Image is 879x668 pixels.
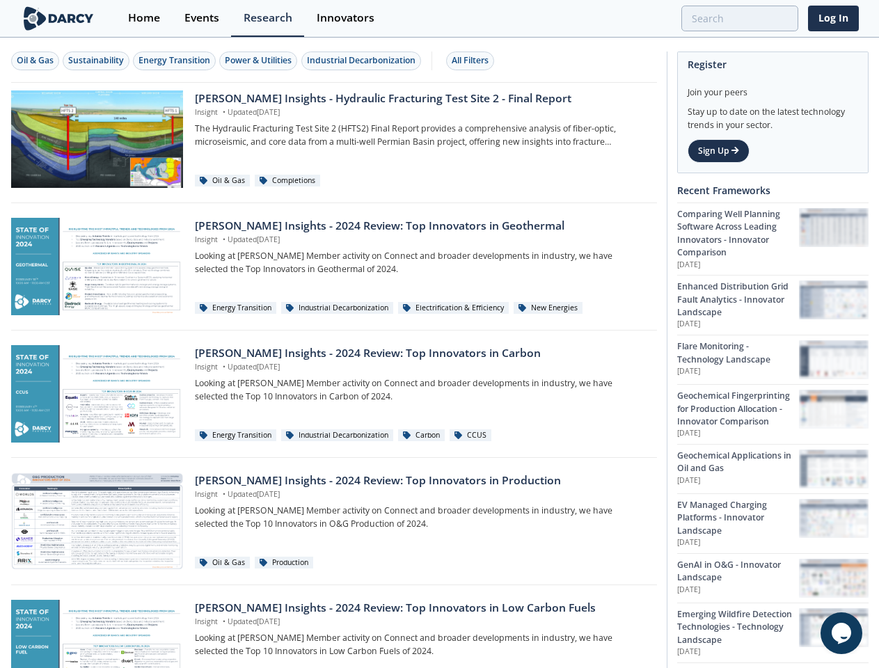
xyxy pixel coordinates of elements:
[220,234,228,244] span: •
[195,302,276,315] div: Energy Transition
[398,302,509,315] div: Electrification & Efficiency
[195,377,647,403] p: Looking at [PERSON_NAME] Member activity on Connect and broader developments in industry, we have...
[195,90,647,107] div: [PERSON_NAME] Insights - Hydraulic Fracturing Test Site 2 - Final Report
[677,646,799,658] p: [DATE]
[195,557,250,569] div: Oil & Gas
[138,54,210,67] div: Energy Transition
[195,472,647,489] div: [PERSON_NAME] Insights - 2024 Review: Top Innovators in Production
[63,51,129,70] button: Sustainability
[195,617,647,628] p: Insight Updated [DATE]
[677,584,799,596] p: [DATE]
[677,475,799,486] p: [DATE]
[514,302,583,315] div: New Energies
[195,345,647,362] div: [PERSON_NAME] Insights - 2024 Review: Top Innovators in Carbon
[677,260,799,271] p: [DATE]
[195,122,647,148] p: The Hydraulic Fracturing Test Site 2 (HFTS2) Final Report provides a comprehensive analysis of fi...
[677,340,799,366] div: Flare Monitoring - Technology Landscape
[195,234,647,246] p: Insight Updated [DATE]
[301,51,421,70] button: Industrial Decarbonization
[452,54,489,67] div: All Filters
[677,428,799,439] p: [DATE]
[68,54,124,67] div: Sustainability
[220,107,228,117] span: •
[677,390,799,428] div: Geochemical Fingerprinting for Production Allocation - Innovator Comparison
[677,178,869,202] div: Recent Frameworks
[677,450,799,475] div: Geochemical Applications in Oil and Gas
[195,632,647,658] p: Looking at [PERSON_NAME] Member activity on Connect and broader developments in industry, we have...
[677,559,799,584] div: GenAI in O&G - Innovator Landscape
[677,499,799,537] div: EV Managed Charging Platforms - Innovator Landscape
[677,202,869,275] a: Comparing Well Planning Software Across Leading Innovators - Innovator Comparison [DATE] Comparin...
[195,250,647,276] p: Looking at [PERSON_NAME] Member activity on Connect and broader developments in industry, we have...
[688,77,858,99] div: Join your peers
[195,429,276,442] div: Energy Transition
[128,13,160,24] div: Home
[133,51,216,70] button: Energy Transition
[677,208,799,260] div: Comparing Well Planning Software Across Leading Innovators - Innovator Comparison
[688,52,858,77] div: Register
[220,617,228,626] span: •
[677,608,799,646] div: Emerging Wildfire Detection Technologies - Technology Landscape
[681,6,798,31] input: Advanced Search
[225,54,292,67] div: Power & Utilities
[195,600,647,617] div: [PERSON_NAME] Insights - 2024 Review: Top Innovators in Low Carbon Fuels
[11,472,657,570] a: Darcy Insights - 2024 Review: Top Innovators in Production preview [PERSON_NAME] Insights - 2024 ...
[195,362,647,373] p: Insight Updated [DATE]
[317,13,374,24] div: Innovators
[446,51,494,70] button: All Filters
[220,362,228,372] span: •
[677,537,799,548] p: [DATE]
[677,335,869,384] a: Flare Monitoring - Technology Landscape [DATE] Flare Monitoring - Technology Landscape preview
[281,429,393,442] div: Industrial Decarbonization
[677,275,869,335] a: Enhanced Distribution Grid Fault Analytics - Innovator Landscape [DATE] Enhanced Distribution Gri...
[677,384,869,444] a: Geochemical Fingerprinting for Production Allocation - Innovator Comparison [DATE] Geochemical Fi...
[821,612,865,654] iframe: chat widget
[21,6,97,31] img: logo-wide.svg
[219,51,297,70] button: Power & Utilities
[195,218,647,234] div: [PERSON_NAME] Insights - 2024 Review: Top Innovators in Geothermal
[677,366,799,377] p: [DATE]
[677,444,869,493] a: Geochemical Applications in Oil and Gas [DATE] Geochemical Applications in Oil and Gas preview
[195,107,647,118] p: Insight Updated [DATE]
[17,54,54,67] div: Oil & Gas
[688,139,750,163] a: Sign Up
[307,54,415,67] div: Industrial Decarbonization
[808,6,859,31] a: Log In
[11,51,59,70] button: Oil & Gas
[450,429,491,442] div: CCUS
[255,175,320,187] div: Completions
[11,218,657,315] a: Darcy Insights - 2024 Review: Top Innovators in Geothermal preview [PERSON_NAME] Insights - 2024 ...
[677,319,799,330] p: [DATE]
[398,429,445,442] div: Carbon
[255,557,313,569] div: Production
[220,489,228,499] span: •
[677,603,869,662] a: Emerging Wildfire Detection Technologies - Technology Landscape [DATE] Emerging Wildfire Detectio...
[244,13,292,24] div: Research
[677,553,869,603] a: GenAI in O&G - Innovator Landscape [DATE] GenAI in O&G - Innovator Landscape preview
[195,175,250,187] div: Oil & Gas
[281,302,393,315] div: Industrial Decarbonization
[677,280,799,319] div: Enhanced Distribution Grid Fault Analytics - Innovator Landscape
[677,493,869,553] a: EV Managed Charging Platforms - Innovator Landscape [DATE] EV Managed Charging Platforms - Innova...
[688,99,858,132] div: Stay up to date on the latest technology trends in your sector.
[11,90,657,188] a: Darcy Insights - Hydraulic Fracturing Test Site 2 - Final Report preview [PERSON_NAME] Insights -...
[195,504,647,530] p: Looking at [PERSON_NAME] Member activity on Connect and broader developments in industry, we have...
[184,13,219,24] div: Events
[11,345,657,443] a: Darcy Insights - 2024 Review: Top Innovators in Carbon preview [PERSON_NAME] Insights - 2024 Revi...
[195,489,647,500] p: Insight Updated [DATE]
